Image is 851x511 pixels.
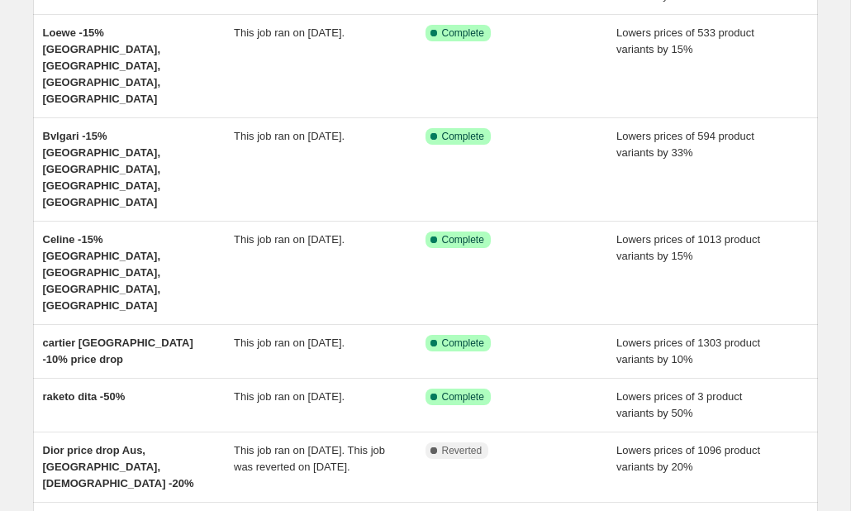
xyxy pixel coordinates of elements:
[442,233,484,246] span: Complete
[616,390,742,419] span: Lowers prices of 3 product variants by 50%
[43,130,161,208] span: Bvlgari -15% [GEOGRAPHIC_DATA], [GEOGRAPHIC_DATA], [GEOGRAPHIC_DATA], [GEOGRAPHIC_DATA]
[442,26,484,40] span: Complete
[442,444,483,457] span: Reverted
[442,390,484,404] span: Complete
[234,26,345,39] span: This job ran on [DATE].
[234,130,345,142] span: This job ran on [DATE].
[616,130,754,159] span: Lowers prices of 594 product variants by 33%
[234,233,345,246] span: This job ran on [DATE].
[43,337,193,365] span: cartier [GEOGRAPHIC_DATA] -10% price drop
[234,444,385,473] span: This job ran on [DATE]. This job was reverted on [DATE].
[43,390,126,403] span: raketo dita -50%
[616,26,754,55] span: Lowers prices of 533 product variants by 15%
[43,233,161,312] span: Celine -15% [GEOGRAPHIC_DATA], [GEOGRAPHIC_DATA], [GEOGRAPHIC_DATA], [GEOGRAPHIC_DATA]
[234,337,345,349] span: This job ran on [DATE].
[442,337,484,350] span: Complete
[616,337,760,365] span: Lowers prices of 1303 product variants by 10%
[616,233,760,262] span: Lowers prices of 1013 product variants by 15%
[442,130,484,143] span: Complete
[234,390,345,403] span: This job ran on [DATE].
[43,26,161,105] span: Loewe -15% [GEOGRAPHIC_DATA], [GEOGRAPHIC_DATA], [GEOGRAPHIC_DATA], [GEOGRAPHIC_DATA]
[43,444,194,490] span: Dior price drop Aus, [GEOGRAPHIC_DATA], [DEMOGRAPHIC_DATA] -20%
[616,444,760,473] span: Lowers prices of 1096 product variants by 20%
